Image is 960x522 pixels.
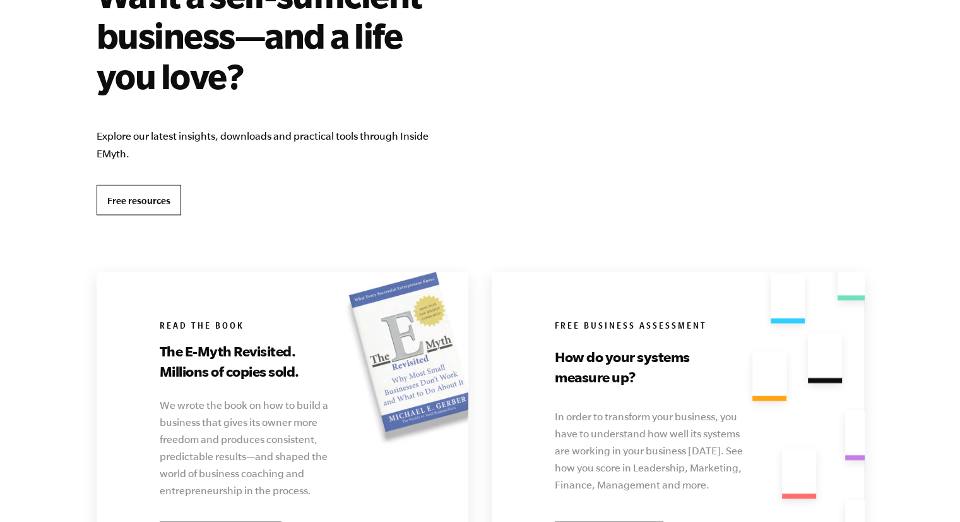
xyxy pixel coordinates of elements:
[555,320,792,333] h6: Free Business Assessment
[555,408,748,493] p: In order to transform your business, you have to understand how well its systems are working in y...
[97,185,181,215] a: Free resources
[160,396,330,499] p: We wrote the book on how to build a business that gives its owner more freedom and produces consi...
[897,461,960,522] iframe: Chat Widget
[555,346,730,387] h3: How do your systems measure up?
[160,341,335,381] h3: The E-Myth Revisited. Millions of copies sold.
[160,320,397,333] h6: Read the book
[97,128,460,162] p: Explore our latest insights, downloads and practical tools through Inside EMyth.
